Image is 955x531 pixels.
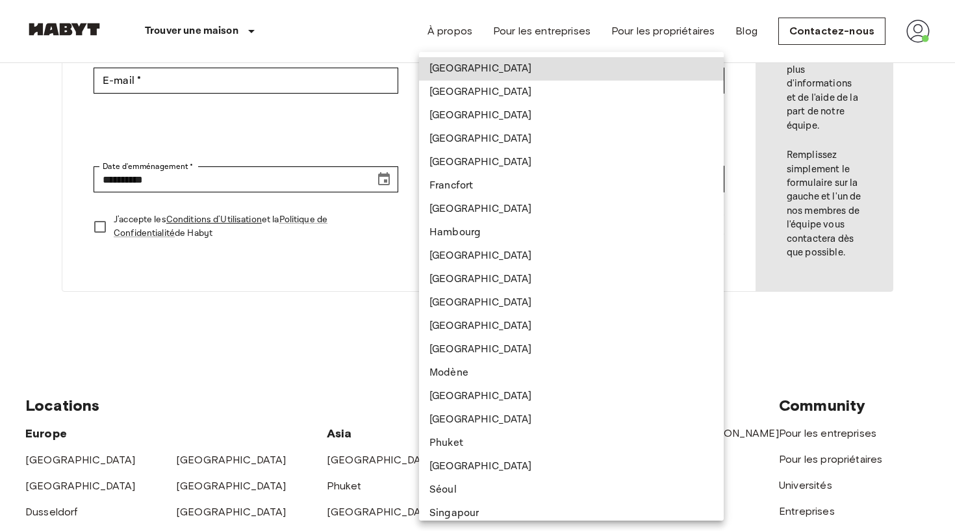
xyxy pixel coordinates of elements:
[419,174,724,198] li: Francfort
[419,385,724,408] li: [GEOGRAPHIC_DATA]
[419,244,724,268] li: [GEOGRAPHIC_DATA]
[419,291,724,315] li: [GEOGRAPHIC_DATA]
[419,81,724,104] li: [GEOGRAPHIC_DATA]
[419,478,724,502] li: Séoul
[419,315,724,338] li: [GEOGRAPHIC_DATA]
[419,221,724,244] li: Hambourg
[419,361,724,385] li: Modène
[419,127,724,151] li: [GEOGRAPHIC_DATA]
[419,104,724,127] li: [GEOGRAPHIC_DATA]
[419,57,724,81] li: [GEOGRAPHIC_DATA]
[419,432,724,455] li: Phuket
[419,455,724,478] li: [GEOGRAPHIC_DATA]
[419,268,724,291] li: [GEOGRAPHIC_DATA]
[419,502,724,525] li: Singapour
[419,338,724,361] li: [GEOGRAPHIC_DATA]
[419,408,724,432] li: [GEOGRAPHIC_DATA]
[419,198,724,221] li: [GEOGRAPHIC_DATA]
[419,151,724,174] li: [GEOGRAPHIC_DATA]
